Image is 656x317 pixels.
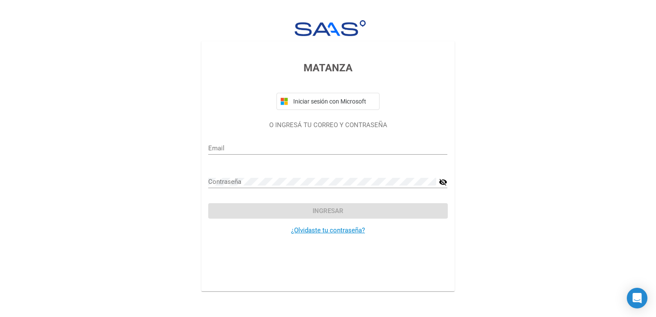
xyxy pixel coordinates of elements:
[208,60,447,76] h3: MATANZA
[208,203,447,219] button: Ingresar
[208,120,447,130] p: O INGRESÁ TU CORREO Y CONTRASEÑA
[313,207,343,215] span: Ingresar
[291,226,365,234] a: ¿Olvidaste tu contraseña?
[276,93,380,110] button: Iniciar sesión con Microsoft
[627,288,647,308] div: Open Intercom Messenger
[439,177,447,187] mat-icon: visibility_off
[292,98,376,105] span: Iniciar sesión con Microsoft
